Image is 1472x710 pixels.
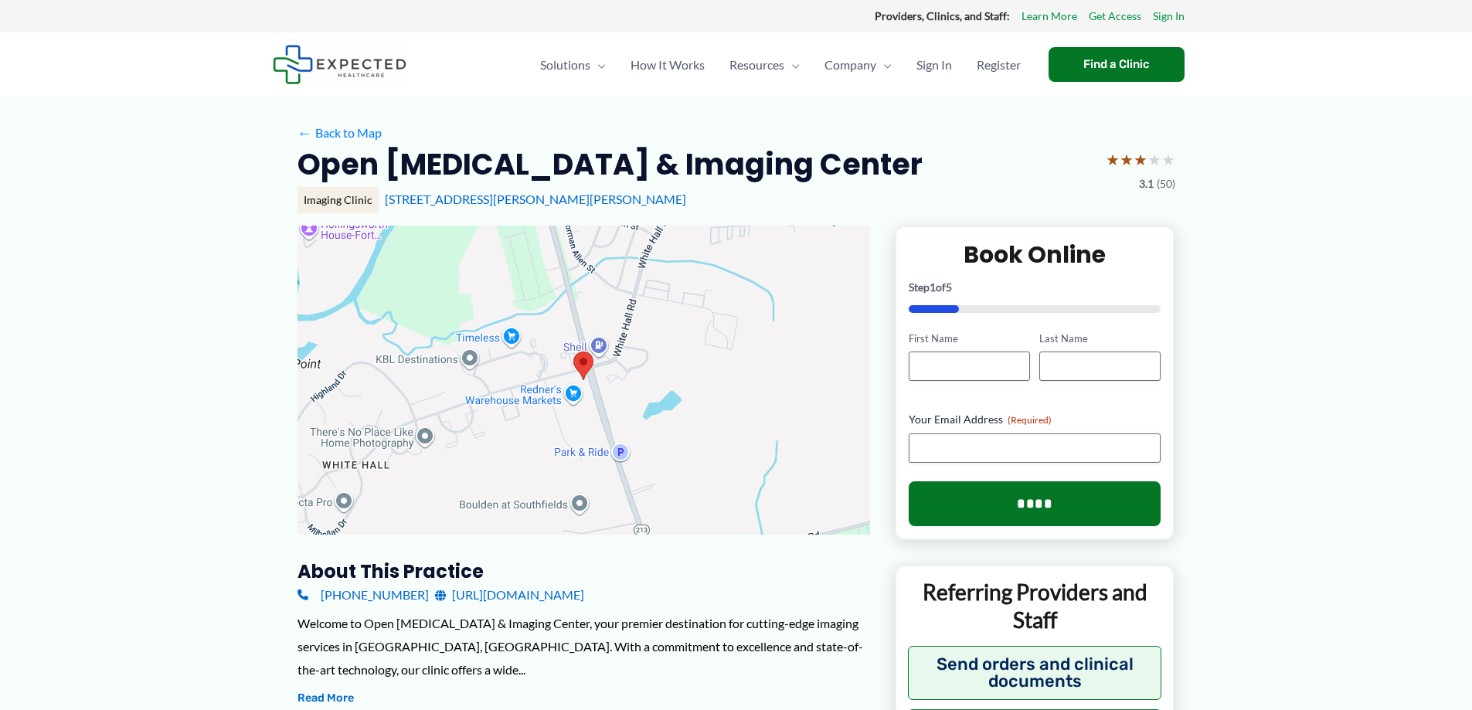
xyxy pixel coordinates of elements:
[631,38,705,92] span: How It Works
[916,38,952,92] span: Sign In
[1120,145,1134,174] span: ★
[876,38,892,92] span: Menu Toggle
[964,38,1033,92] a: Register
[1157,174,1175,194] span: (50)
[1161,145,1175,174] span: ★
[1008,414,1052,426] span: (Required)
[824,38,876,92] span: Company
[904,38,964,92] a: Sign In
[875,9,1010,22] strong: Providers, Clinics, and Staff:
[618,38,717,92] a: How It Works
[717,38,812,92] a: ResourcesMenu Toggle
[946,280,952,294] span: 5
[385,192,686,206] a: [STREET_ADDRESS][PERSON_NAME][PERSON_NAME]
[908,646,1162,700] button: Send orders and clinical documents
[435,583,584,606] a: [URL][DOMAIN_NAME]
[1134,145,1147,174] span: ★
[729,38,784,92] span: Resources
[909,239,1161,270] h2: Book Online
[812,38,904,92] a: CompanyMenu Toggle
[528,38,1033,92] nav: Primary Site Navigation
[909,282,1161,293] p: Step of
[297,125,312,140] span: ←
[909,331,1030,346] label: First Name
[590,38,606,92] span: Menu Toggle
[908,578,1162,634] p: Referring Providers and Staff
[297,145,923,183] h2: Open [MEDICAL_DATA] & Imaging Center
[1139,174,1154,194] span: 3.1
[1049,47,1185,82] a: Find a Clinic
[297,187,379,213] div: Imaging Clinic
[297,689,354,708] button: Read More
[297,612,870,681] div: Welcome to Open [MEDICAL_DATA] & Imaging Center, your premier destination for cutting-edge imagin...
[1147,145,1161,174] span: ★
[1039,331,1161,346] label: Last Name
[528,38,618,92] a: SolutionsMenu Toggle
[1022,6,1077,26] a: Learn More
[1106,145,1120,174] span: ★
[977,38,1021,92] span: Register
[909,412,1161,427] label: Your Email Address
[784,38,800,92] span: Menu Toggle
[930,280,936,294] span: 1
[540,38,590,92] span: Solutions
[1089,6,1141,26] a: Get Access
[297,583,429,606] a: [PHONE_NUMBER]
[297,559,870,583] h3: About this practice
[297,121,382,144] a: ←Back to Map
[1153,6,1185,26] a: Sign In
[273,45,406,84] img: Expected Healthcare Logo - side, dark font, small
